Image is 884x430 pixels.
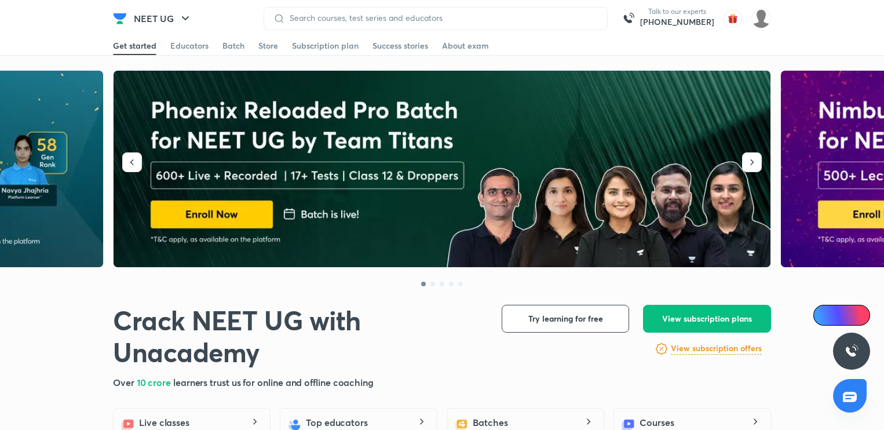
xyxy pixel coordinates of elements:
div: Store [258,40,278,52]
h1: Crack NEET UG with Unacademy [113,305,483,369]
a: Get started [113,37,156,55]
h5: Courses [640,416,674,429]
div: Subscription plan [292,40,359,52]
span: 10 crore [137,376,173,388]
div: Get started [113,40,156,52]
button: View subscription plans [643,305,771,333]
a: Subscription plan [292,37,359,55]
a: About exam [442,37,489,55]
h6: View subscription offers [671,342,762,355]
div: Educators [170,40,209,52]
p: Talk to our experts [640,7,714,16]
span: Over [113,376,137,388]
div: About exam [442,40,489,52]
span: View subscription plans [662,313,752,325]
img: Aman raj [751,9,771,28]
div: Success stories [372,40,428,52]
a: View subscription offers [671,342,762,356]
img: Icon [820,311,830,320]
button: NEET UG [127,7,199,30]
span: Ai Doubts [832,311,863,320]
a: Ai Doubts [813,305,870,326]
img: call-us [617,7,640,30]
h5: Batches [473,416,507,429]
button: Try learning for free [502,305,629,333]
span: Try learning for free [528,313,603,325]
a: Store [258,37,278,55]
h5: Live classes [139,416,189,429]
a: Success stories [372,37,428,55]
img: ttu [845,344,859,358]
img: Company Logo [113,12,127,25]
a: Batch [222,37,244,55]
span: learners trust us for online and offline coaching [173,376,374,388]
h5: Top educators [306,416,368,429]
div: Batch [222,40,244,52]
a: Educators [170,37,209,55]
input: Search courses, test series and educators [285,13,598,23]
img: avatar [724,9,742,28]
a: [PHONE_NUMBER] [640,16,714,28]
